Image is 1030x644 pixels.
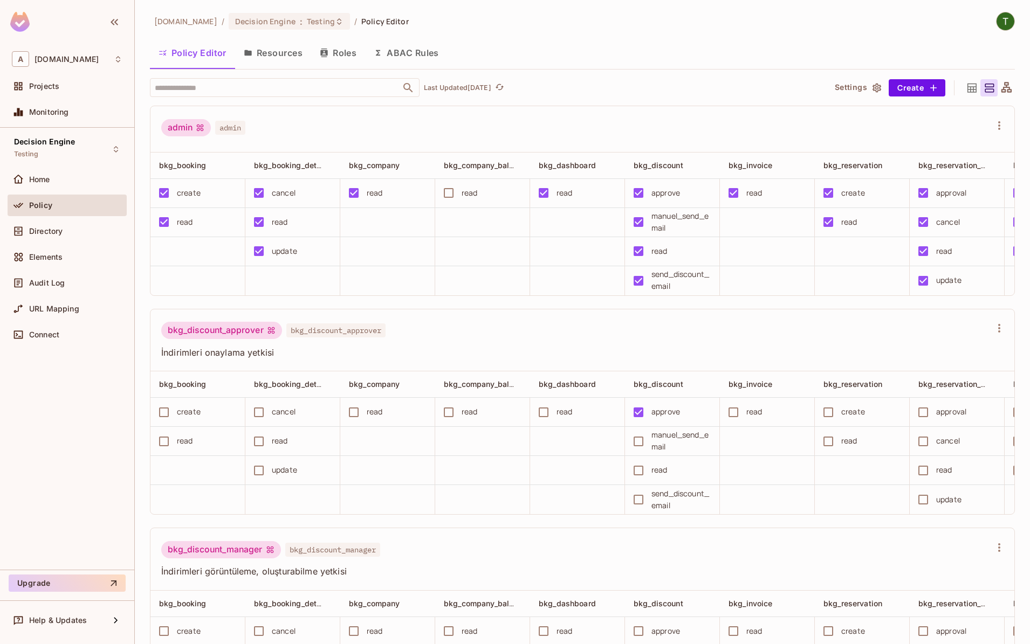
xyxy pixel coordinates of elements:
div: read [936,464,952,476]
button: Settings [830,79,884,96]
span: bkg_reservation_detail [918,160,1001,170]
span: URL Mapping [29,304,79,313]
div: read [651,464,668,476]
img: SReyMgAAAABJRU5ErkJggg== [10,12,30,32]
span: Policy Editor [361,16,409,26]
span: bkg_discount_approver [286,323,386,337]
button: Policy Editor [150,39,235,66]
span: bkg_booking [159,161,207,170]
span: Click to refresh data [491,81,506,94]
span: the active workspace [154,16,217,26]
span: A [12,51,29,67]
span: bkg_booking [159,379,207,389]
span: Decision Engine [235,16,296,26]
span: Directory [29,227,63,236]
span: İndirimleri onaylama yetkisi [161,347,991,358]
span: : [299,17,303,26]
div: bkg_discount_approver [161,322,282,339]
div: create [177,187,201,199]
div: approve [651,187,680,199]
div: create [177,625,201,637]
li: / [354,16,357,26]
button: Create [889,79,945,96]
span: bkg_dashboard [539,379,596,389]
div: read [746,187,763,199]
span: bkg_reservation [823,599,882,608]
div: read [936,245,952,257]
span: Workspace: abclojistik.com [35,55,99,64]
span: bkg_invoice [729,379,773,389]
div: read [272,216,288,228]
div: create [841,625,865,637]
div: create [177,406,201,418]
span: bkg_discount [634,379,683,389]
div: approve [651,406,680,418]
span: Monitoring [29,108,69,116]
div: read [462,187,478,199]
button: Open [401,80,416,95]
div: manuel_send_email [651,210,711,234]
div: read [272,435,288,447]
span: bkg_discount [634,599,683,608]
div: approval [936,625,966,637]
div: approval [936,187,966,199]
span: admin [215,121,245,135]
span: bkg_reservation_detail [918,598,1001,608]
span: Help & Updates [29,616,87,625]
div: read [177,435,193,447]
span: bkg_company [349,161,400,170]
div: read [462,625,478,637]
div: cancel [272,187,296,199]
span: bkg_reservation [823,161,882,170]
div: send_discount_email [651,488,711,511]
span: Decision Engine [14,137,75,146]
span: Testing [14,150,38,158]
div: update [936,274,962,286]
span: bkg_dashboard [539,161,596,170]
div: read [746,625,763,637]
div: cancel [272,406,296,418]
span: bkg_booking_detail [254,379,326,389]
div: read [462,406,478,418]
div: admin [161,119,211,136]
div: cancel [272,625,296,637]
div: read [557,625,573,637]
div: read [177,216,193,228]
div: create [841,187,865,199]
div: update [272,245,297,257]
span: bkg_booking [159,599,207,608]
div: update [272,464,297,476]
div: read [746,406,763,418]
span: bkg_company_balance [444,160,527,170]
span: Policy [29,201,52,210]
span: bkg_dashboard [539,599,596,608]
div: approve [651,625,680,637]
span: Testing [307,16,335,26]
button: Upgrade [9,574,126,592]
span: Home [29,175,50,184]
span: bkg_company_balance [444,598,527,608]
span: bkg_company [349,599,400,608]
div: read [841,216,857,228]
button: Roles [311,39,365,66]
span: refresh [495,82,504,93]
div: read [841,435,857,447]
div: read [557,187,573,199]
span: Elements [29,253,63,261]
span: bkg_company_balance [444,379,527,389]
div: bkg_discount_manager [161,541,281,558]
span: bkg_booking_detail [254,160,326,170]
span: bkg_company [349,379,400,389]
span: bkg_reservation_detail [918,379,1001,389]
span: bkg_invoice [729,161,773,170]
span: Audit Log [29,279,65,287]
p: Last Updated [DATE] [424,84,491,92]
div: read [367,187,383,199]
div: approval [936,406,966,418]
div: send_discount_email [651,268,711,292]
div: cancel [936,435,960,447]
div: manuel_send_email [651,429,711,453]
span: bkg_discount_manager [285,543,380,557]
div: read [367,406,383,418]
img: Taha ÇEKEN [997,12,1014,30]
